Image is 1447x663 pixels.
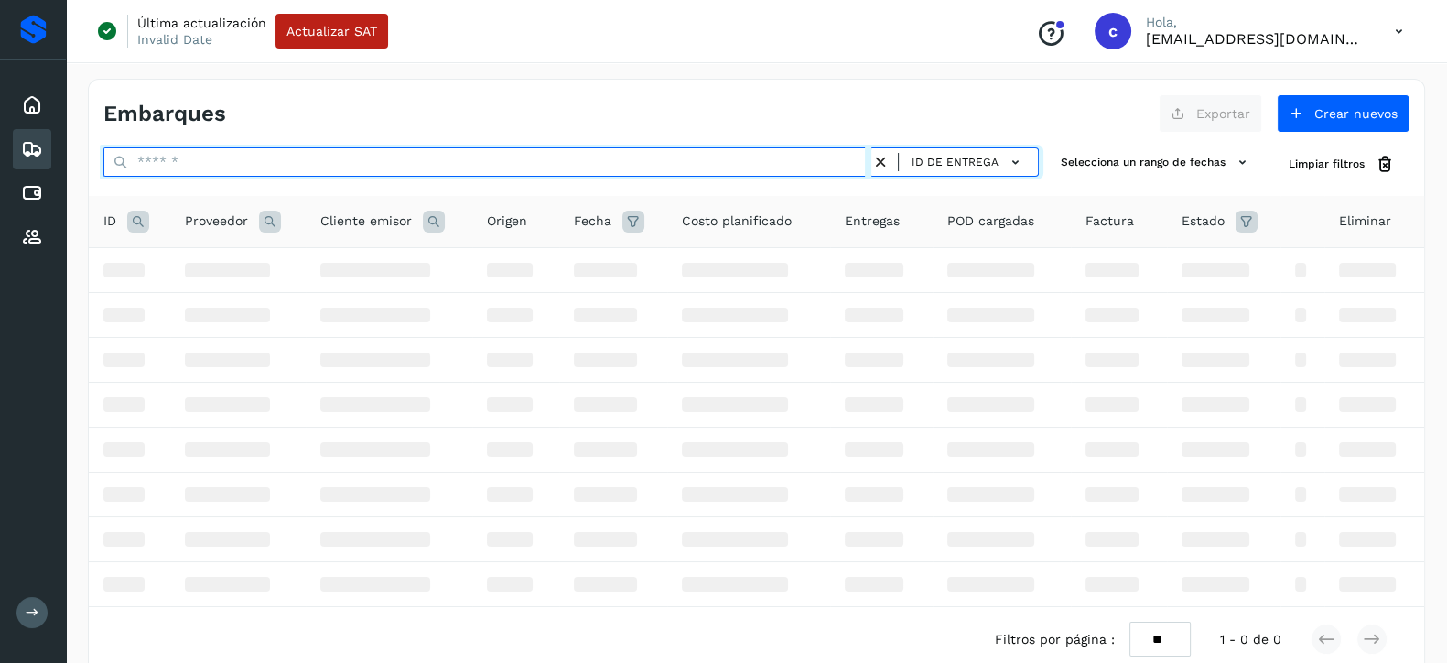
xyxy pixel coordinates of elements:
p: calbor@niagarawater.com [1146,30,1366,48]
span: Exportar [1196,107,1250,120]
span: ID de entrega [912,154,999,170]
span: Proveedor [185,212,248,231]
span: Cliente emisor [320,212,412,231]
button: Exportar [1159,94,1262,133]
button: Crear nuevos [1277,94,1409,133]
span: Crear nuevos [1314,107,1398,120]
span: ID [103,212,116,231]
span: Fecha [574,212,611,231]
div: Inicio [13,85,51,125]
span: Entregas [845,212,900,231]
p: Última actualización [137,15,266,31]
div: Cuentas por pagar [13,173,51,213]
button: Actualizar SAT [275,14,388,49]
span: Costo planificado [682,212,792,231]
span: Actualizar SAT [286,25,377,38]
p: Hola, [1146,15,1366,30]
span: Filtros por página : [995,630,1115,649]
span: POD cargadas [947,212,1034,231]
span: Limpiar filtros [1289,156,1365,172]
span: Origen [487,212,527,231]
button: Limpiar filtros [1274,147,1409,181]
span: 1 - 0 de 0 [1220,630,1281,649]
div: Embarques [13,129,51,169]
button: ID de entrega [906,149,1031,176]
button: Selecciona un rango de fechas [1053,147,1259,178]
div: Proveedores [13,217,51,257]
span: Eliminar [1339,212,1391,231]
span: Estado [1182,212,1225,231]
h4: Embarques [103,101,226,127]
span: Factura [1085,212,1134,231]
p: Invalid Date [137,31,212,48]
